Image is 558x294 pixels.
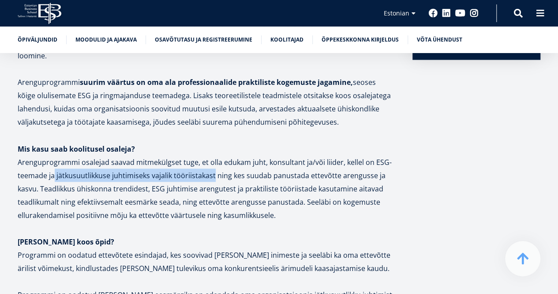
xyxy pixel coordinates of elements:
[18,35,57,44] a: Õpiväljundid
[18,237,114,246] strong: [PERSON_NAME] koos õpid?
[270,35,303,44] a: Koolitajad
[18,248,395,275] p: Programmi on oodatud ettevõtete esindajad, kes soovivad [PERSON_NAME] inimeste ja seeläbi ka oma ...
[322,35,399,44] a: Õppekeskkonna kirjeldus
[18,144,135,153] strong: Mis kasu saab koolitusel osaleja?
[18,76,395,129] p: Arenguprogrammi seoses kõige olulisemate ESG ja ringmajanduse teemadega. Lisaks teoreetilistele t...
[455,9,465,18] a: Youtube
[80,77,353,87] strong: suurim väärtus on oma ala professionaalide praktiliste kogemuste jagamine,
[75,35,137,44] a: Moodulid ja ajakava
[470,9,479,18] a: Instagram
[155,35,252,44] a: Osavõtutasu ja registreerumine
[18,155,395,221] p: Arenguprogrammi osalejad saavad mitmekülgset tuge, et olla edukam juht, konsultant ja/või liider,...
[417,35,462,44] a: Võta ühendust
[429,9,438,18] a: Facebook
[442,9,451,18] a: Linkedin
